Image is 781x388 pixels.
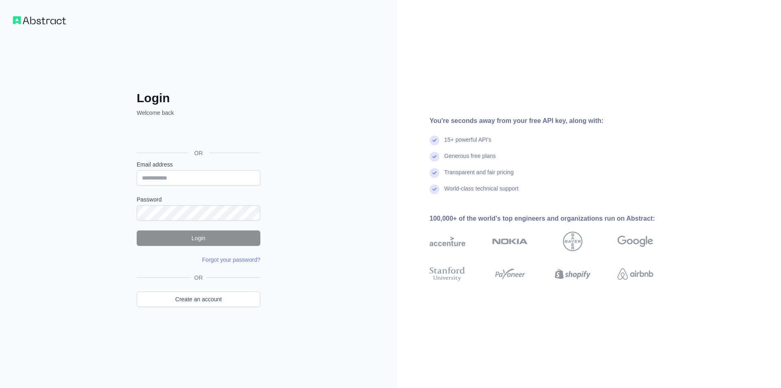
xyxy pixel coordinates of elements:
[444,168,514,184] div: Transparent and fair pricing
[444,152,496,168] div: Generous free plans
[430,136,439,145] img: check mark
[137,292,260,307] a: Create an account
[430,214,679,224] div: 100,000+ of the world's top engineers and organizations run on Abstract:
[137,230,260,246] button: Login
[430,232,465,251] img: accenture
[617,232,653,251] img: google
[137,109,260,117] p: Welcome back
[430,184,439,194] img: check mark
[430,265,465,283] img: stanford university
[137,160,260,169] label: Email address
[137,195,260,204] label: Password
[555,265,591,283] img: shopify
[137,91,260,105] h2: Login
[430,168,439,178] img: check mark
[617,265,653,283] img: airbnb
[13,16,66,24] img: Workflow
[444,184,519,201] div: World-class technical support
[492,232,528,251] img: nokia
[202,256,260,263] a: Forgot your password?
[563,232,582,251] img: bayer
[492,265,528,283] img: payoneer
[188,149,209,157] span: OR
[133,126,263,144] iframe: Sign in with Google Button
[191,274,206,282] span: OR
[430,152,439,162] img: check mark
[430,116,679,126] div: You're seconds away from your free API key, along with:
[444,136,491,152] div: 15+ powerful API's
